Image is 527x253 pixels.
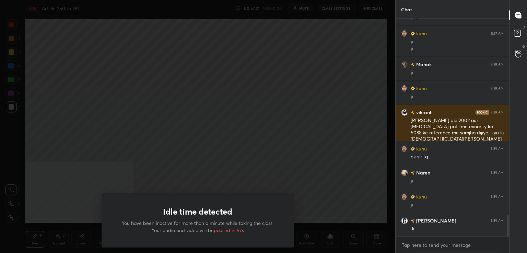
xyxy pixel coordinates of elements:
img: c6948b4914544d7dbeddbd7d3c70e643.jpg [401,61,408,68]
img: Learner_Badge_beginner_1_8b307cf2a0.svg [411,147,415,151]
div: ji [411,69,504,76]
div: ok sir tq [411,154,504,160]
img: 508ea7dea493476aadc57345d5cd8bfd.jpg [401,145,408,152]
div: ji [411,202,504,208]
div: ji [411,45,504,52]
h6: Naren [415,169,430,176]
div: 8:38 AM [491,62,504,67]
p: D [523,25,525,30]
p: Chat [396,0,418,19]
div: 8:39 AM [491,219,504,223]
h6: kuhu [415,193,427,200]
div: [PERSON_NAME] pie 2002 aur [MEDICAL_DATA] patil me minority ko 50% ke reference me samjha dijiye.... [411,117,504,149]
div: 8:38 AM [491,86,504,91]
img: 6f024d0b520a42ae9cc1babab3a4949a.jpg [401,109,408,116]
img: 508ea7dea493476aadc57345d5cd8bfd.jpg [401,30,408,37]
img: b7d349f71d3744cf8e9ff3ed01643968.jpg [401,169,408,176]
h6: [PERSON_NAME] [415,217,456,224]
span: paused in 57s [214,227,244,233]
div: ji [411,38,504,45]
div: Ji [411,226,504,232]
img: Learner_Badge_beginner_1_8b307cf2a0.svg [411,32,415,36]
p: T [523,5,525,11]
h6: kuhu [415,145,427,152]
img: no-rating-badge.077c3623.svg [411,63,415,67]
img: iconic-dark.1390631f.png [476,110,489,115]
p: G [522,44,525,49]
div: 8:39 AM [491,195,504,199]
img: 76095519_7724CB2B-1E74-472F-BE4F-9E3A5539B9EC.png [401,217,408,224]
div: 8:39 AM [491,147,504,151]
img: no-rating-badge.077c3623.svg [411,219,415,223]
img: no-rating-badge.077c3623.svg [411,111,415,115]
div: grid [396,19,509,237]
h6: Mahak [415,61,432,68]
div: ji [411,93,504,100]
img: Learner_Badge_beginner_1_8b307cf2a0.svg [411,86,415,91]
img: 508ea7dea493476aadc57345d5cd8bfd.jpg [401,193,408,200]
h6: kuhu [415,85,427,92]
div: 8:39 AM [491,171,504,175]
h6: vikrant [415,109,432,116]
img: no-rating-badge.077c3623.svg [411,171,415,175]
h1: Idle time detected [163,207,232,217]
div: ji [411,178,504,184]
div: 8:39 AM [491,110,504,115]
p: You have been inactive for more than a minute while taking the class. Your audio and video will be [118,219,277,234]
img: 508ea7dea493476aadc57345d5cd8bfd.jpg [401,85,408,92]
h6: kuhu [415,30,427,37]
img: Learner_Badge_beginner_1_8b307cf2a0.svg [411,195,415,199]
div: 8:37 AM [491,32,504,36]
